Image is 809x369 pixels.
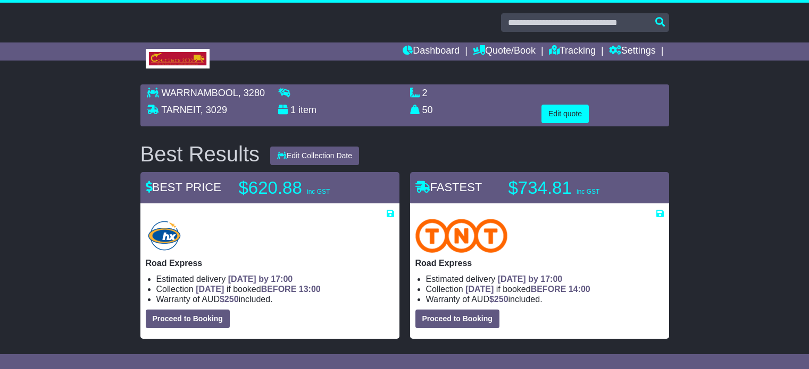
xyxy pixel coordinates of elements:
[146,219,184,253] img: Hunter Express: Road Express
[146,258,394,268] p: Road Express
[146,181,221,194] span: BEST PRICE
[508,177,641,199] p: $734.81
[465,285,590,294] span: if booked
[549,42,596,61] a: Tracking
[156,274,394,284] li: Estimated delivery
[415,219,508,253] img: TNT Domestic: Road Express
[238,88,265,98] span: , 3280
[415,181,482,194] span: FASTEST
[135,142,265,166] div: Best Results
[422,88,428,98] span: 2
[498,274,563,284] span: [DATE] by 17:00
[426,294,664,304] li: Warranty of AUD included.
[270,147,359,165] button: Edit Collection Date
[426,274,664,284] li: Estimated delivery
[541,105,589,123] button: Edit quote
[473,42,536,61] a: Quote/Book
[531,285,566,294] span: BEFORE
[299,285,321,294] span: 13:00
[489,295,508,304] span: $
[196,285,320,294] span: if booked
[224,295,239,304] span: 250
[403,42,460,61] a: Dashboard
[162,88,238,98] span: WARRNAMBOOL
[465,285,494,294] span: [DATE]
[261,285,297,294] span: BEFORE
[156,284,394,294] li: Collection
[609,42,656,61] a: Settings
[569,285,590,294] span: 14:00
[298,105,316,115] span: item
[239,177,372,199] p: $620.88
[577,188,599,195] span: inc GST
[494,295,508,304] span: 250
[415,258,664,268] p: Road Express
[307,188,330,195] span: inc GST
[196,285,224,294] span: [DATE]
[426,284,664,294] li: Collection
[201,105,227,115] span: , 3029
[146,310,230,328] button: Proceed to Booking
[228,274,293,284] span: [DATE] by 17:00
[156,294,394,304] li: Warranty of AUD included.
[220,295,239,304] span: $
[415,310,499,328] button: Proceed to Booking
[161,105,201,115] span: TARNEIT
[422,105,433,115] span: 50
[290,105,296,115] span: 1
